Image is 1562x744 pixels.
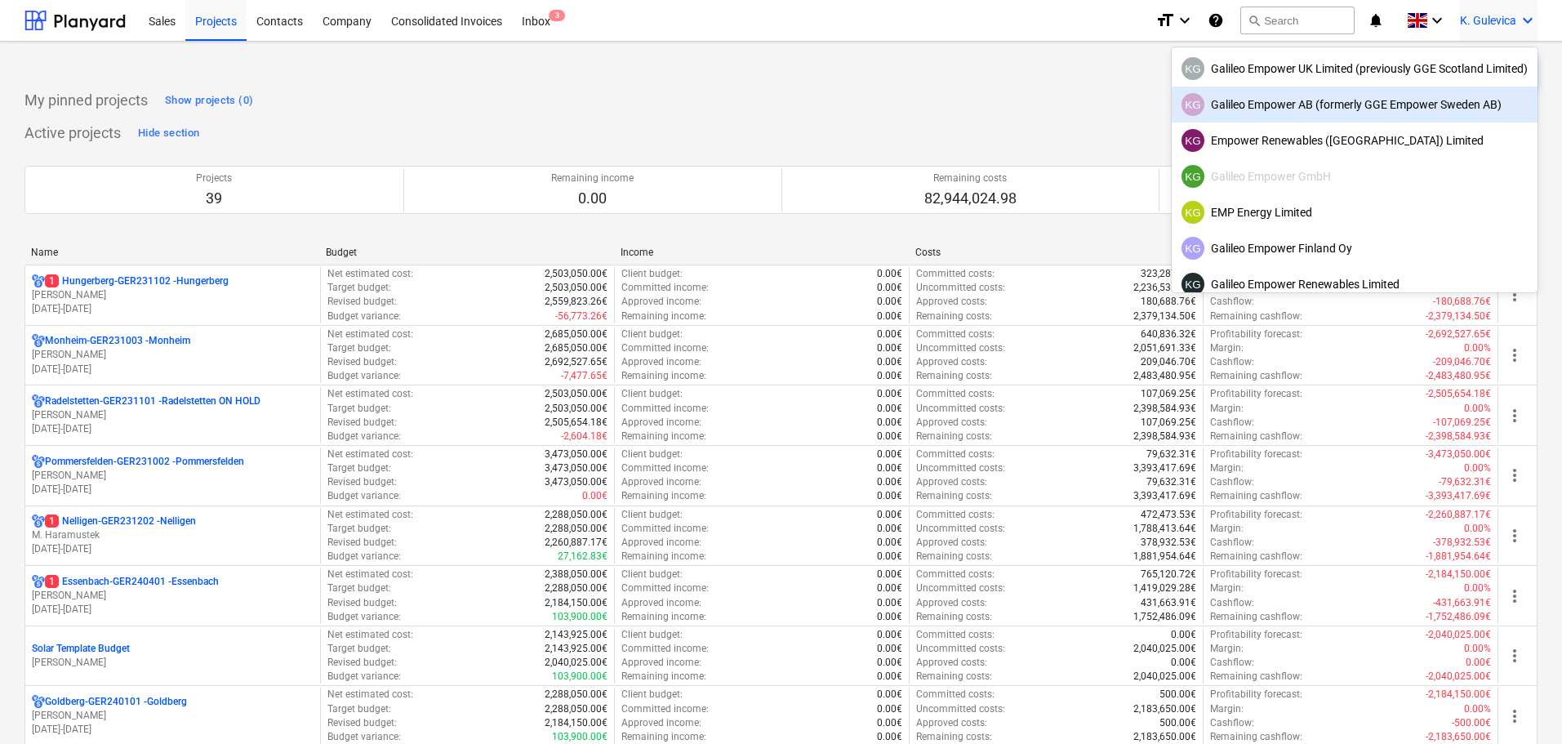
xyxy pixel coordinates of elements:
div: Galileo Empower GmbH [1182,165,1528,188]
div: Kristina Gulevica [1182,93,1204,116]
div: Kristina Gulevica [1182,201,1204,224]
div: Galileo Empower Renewables Limited [1182,273,1528,296]
div: Kristina Gulevica [1182,273,1204,296]
span: KG [1185,63,1201,75]
span: KG [1185,99,1201,111]
span: KG [1185,207,1201,219]
div: Galileo Empower UK Limited (previously GGE Scotland Limited) [1182,57,1528,80]
div: Galileo Empower AB (formerly GGE Empower Sweden AB) [1182,93,1528,116]
span: KG [1185,135,1201,147]
div: Kristina Gulevica [1182,57,1204,80]
div: Galileo Empower Finland Oy [1182,237,1528,260]
div: EMP Energy Limited [1182,201,1528,224]
span: KG [1185,171,1201,183]
iframe: Chat Widget [1480,666,1562,744]
div: Kristina Gulevica [1182,237,1204,260]
div: Kristina Gulevica [1182,129,1204,152]
div: Empower Renewables ([GEOGRAPHIC_DATA]) Limited [1182,129,1528,152]
span: KG [1185,278,1201,291]
div: Kristina Gulevica [1182,165,1204,188]
span: KG [1185,243,1201,255]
